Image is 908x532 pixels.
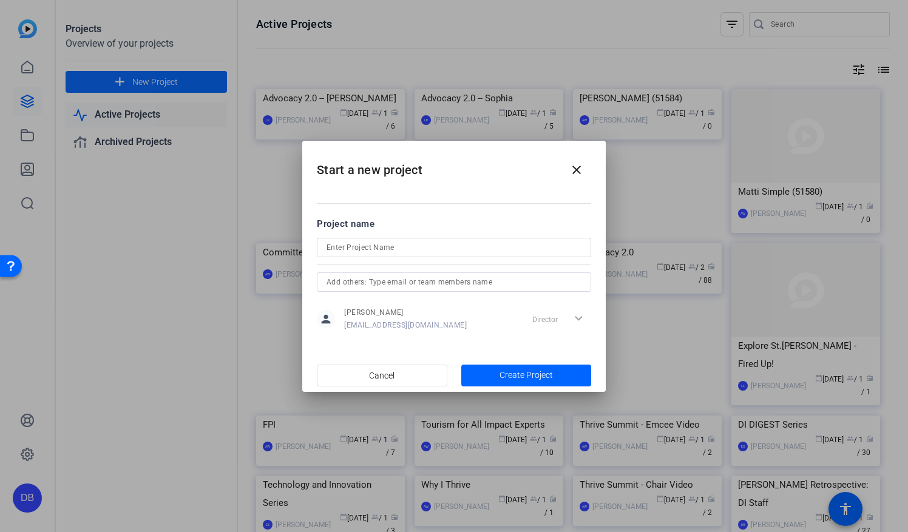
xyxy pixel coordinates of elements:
[500,369,553,382] span: Create Project
[569,163,584,177] mat-icon: close
[317,217,591,231] div: Project name
[369,364,395,387] span: Cancel
[461,365,592,386] button: Create Project
[344,320,467,330] span: [EMAIL_ADDRESS][DOMAIN_NAME]
[317,365,447,386] button: Cancel
[327,240,581,255] input: Enter Project Name
[317,310,335,328] mat-icon: person
[327,275,581,289] input: Add others: Type email or team members name
[302,141,606,190] h2: Start a new project
[344,308,467,317] span: [PERSON_NAME]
